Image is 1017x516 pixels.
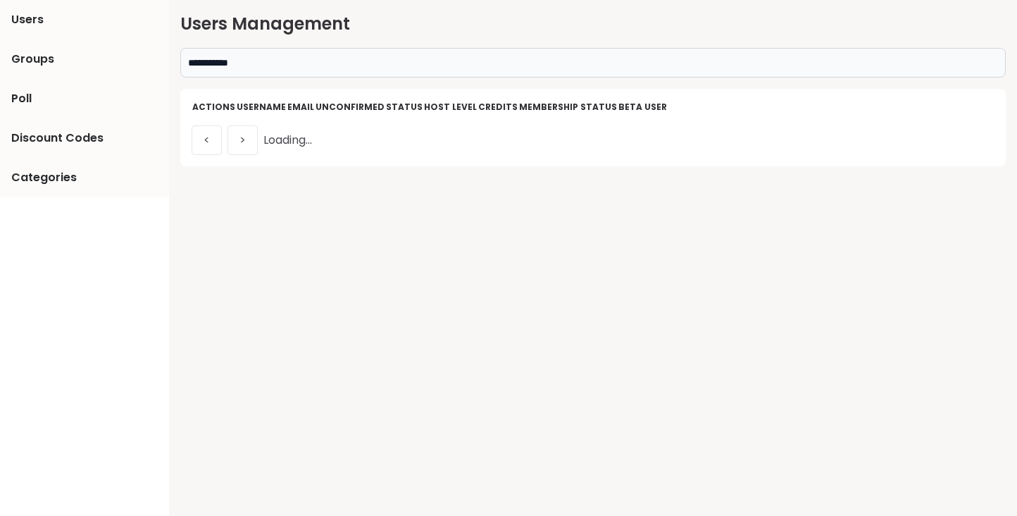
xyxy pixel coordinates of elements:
th: Host Level [423,100,478,114]
span: Discount Codes [11,130,104,147]
span: Categories [11,169,77,186]
th: credits [478,100,518,114]
th: Actions [192,100,236,114]
button: < [192,125,222,155]
span: Groups [11,51,54,68]
button: > [227,125,258,155]
th: Status [385,100,423,114]
th: Email [287,100,315,114]
span: Users [11,11,44,28]
th: Membership Status [518,100,618,114]
th: Beta User [618,100,668,114]
th: Username [236,100,287,114]
h2: Users Management [180,11,1006,37]
th: Unconfirmed [315,100,385,114]
span: Poll [11,90,32,107]
div: Loading... [192,114,994,155]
